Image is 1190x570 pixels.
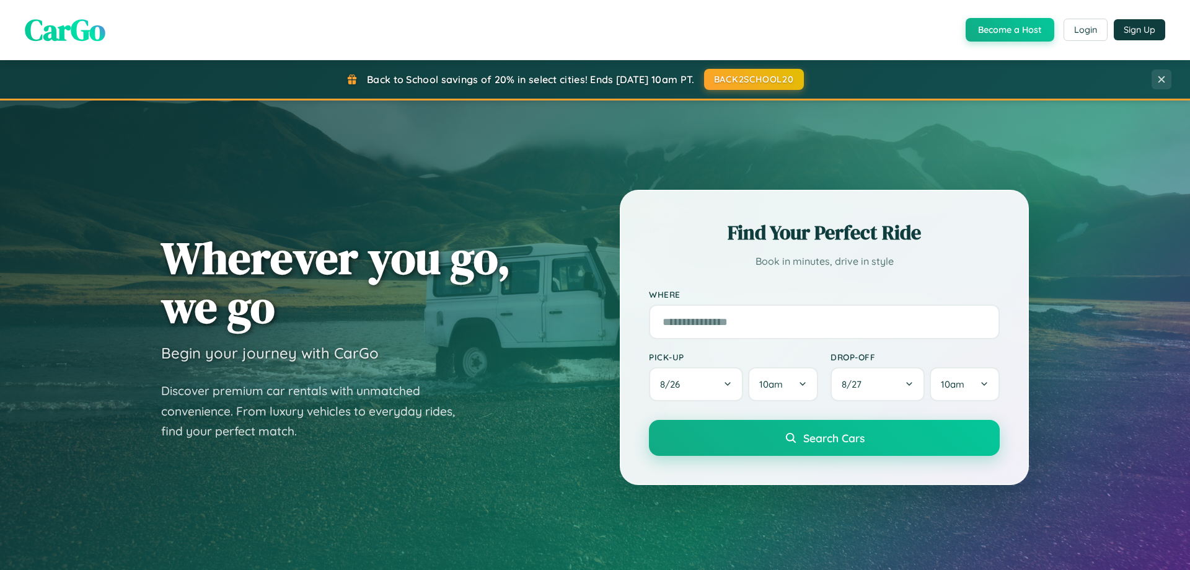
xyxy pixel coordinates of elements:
button: 8/26 [649,367,743,401]
button: Login [1064,19,1108,41]
h1: Wherever you go, we go [161,233,511,331]
span: 10am [759,378,783,390]
span: Search Cars [803,431,865,445]
p: Book in minutes, drive in style [649,252,1000,270]
span: 8 / 26 [660,378,686,390]
button: 8/27 [831,367,925,401]
button: 10am [748,367,818,401]
button: 10am [930,367,1000,401]
span: Back to School savings of 20% in select cities! Ends [DATE] 10am PT. [367,73,694,86]
button: Search Cars [649,420,1000,456]
label: Where [649,289,1000,300]
span: 8 / 27 [842,378,868,390]
span: CarGo [25,9,105,50]
label: Drop-off [831,352,1000,362]
h2: Find Your Perfect Ride [649,219,1000,246]
p: Discover premium car rentals with unmatched convenience. From luxury vehicles to everyday rides, ... [161,381,471,442]
button: BACK2SCHOOL20 [704,69,804,90]
button: Become a Host [966,18,1054,42]
span: 10am [941,378,964,390]
h3: Begin your journey with CarGo [161,344,379,362]
label: Pick-up [649,352,818,362]
button: Sign Up [1114,19,1165,40]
